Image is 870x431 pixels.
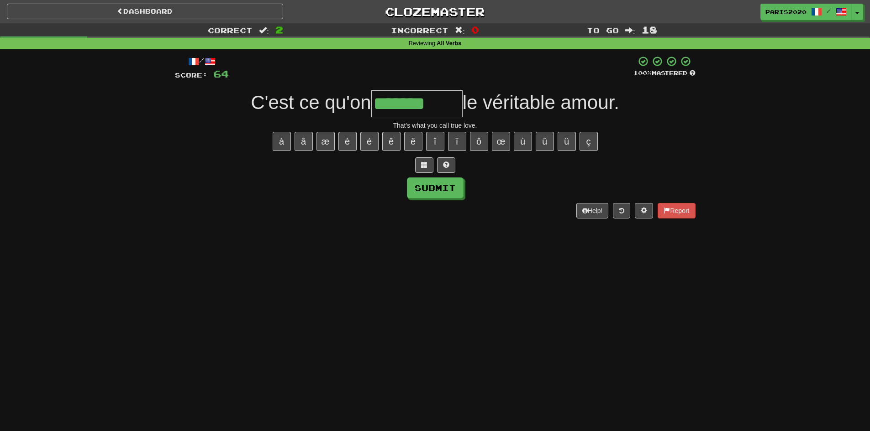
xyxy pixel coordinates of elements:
span: To go [587,26,619,35]
button: œ [492,132,510,151]
button: ü [558,132,576,151]
button: ç [580,132,598,151]
div: / [175,56,229,67]
span: : [455,26,465,34]
span: paris2020 [765,8,807,16]
button: Round history (alt+y) [613,203,630,218]
span: : [259,26,269,34]
button: ë [404,132,422,151]
button: î [426,132,444,151]
button: è [338,132,357,151]
button: ù [514,132,532,151]
button: ï [448,132,466,151]
button: Submit [407,177,464,198]
span: 100 % [633,69,652,77]
button: à [273,132,291,151]
span: / [827,7,831,14]
span: 2 [275,24,283,35]
span: Incorrect [391,26,448,35]
span: 64 [213,68,229,79]
button: ê [382,132,401,151]
button: Report [658,203,695,218]
button: û [536,132,554,151]
button: Help! [576,203,609,218]
span: Score: [175,71,208,79]
span: C'est ce qu'on [251,92,371,113]
a: paris2020 / [760,4,852,20]
a: Clozemaster [297,4,573,20]
span: 18 [642,24,657,35]
span: : [625,26,635,34]
button: Switch sentence to multiple choice alt+p [415,157,433,173]
span: Correct [208,26,253,35]
div: Mastered [633,69,696,78]
button: ô [470,132,488,151]
span: 0 [471,24,479,35]
button: â [295,132,313,151]
a: Dashboard [7,4,283,19]
div: That's what you call true love. [175,121,696,130]
button: é [360,132,379,151]
span: le véritable amour. [463,92,619,113]
button: æ [316,132,335,151]
strong: All Verbs [437,40,461,47]
button: Single letter hint - you only get 1 per sentence and score half the points! alt+h [437,157,455,173]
